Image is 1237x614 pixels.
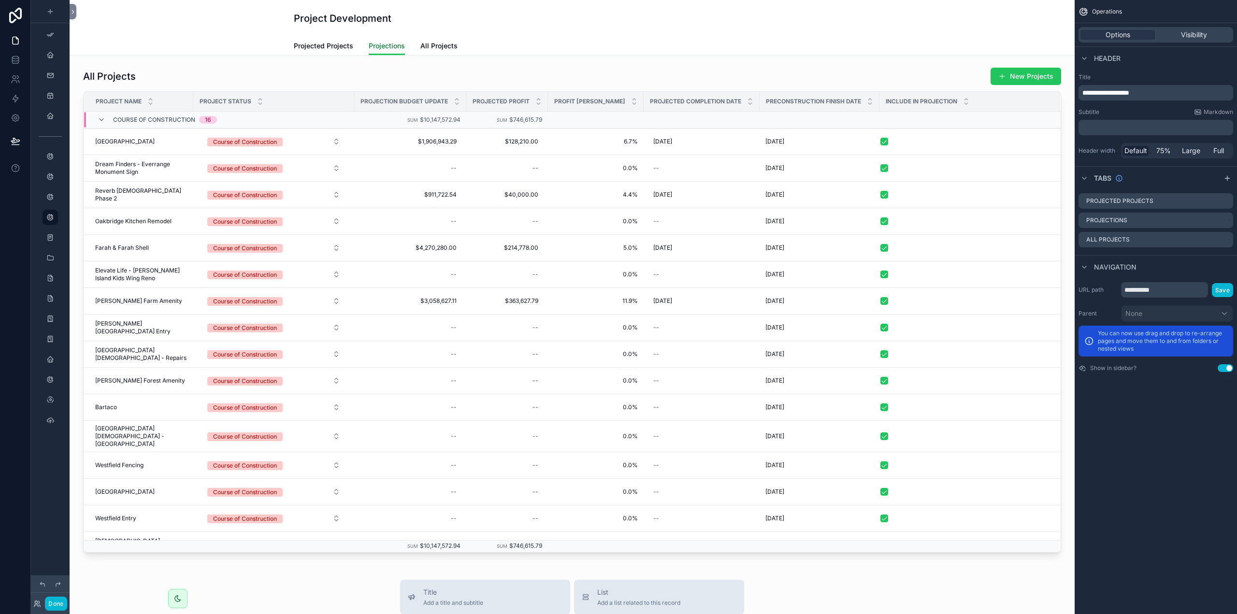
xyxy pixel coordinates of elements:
[423,587,483,597] span: Title
[1121,305,1233,322] button: None
[200,98,251,105] span: Project Status
[1094,54,1121,63] span: Header
[1194,108,1233,116] a: Markdown
[1181,30,1207,40] span: Visibility
[650,98,741,105] span: Projected Completion Date
[423,599,483,607] span: Add a title and subtitle
[597,587,680,597] span: List
[1079,108,1099,116] label: Subtitle
[1079,286,1117,294] label: URL path
[1090,364,1136,372] label: Show in sidebar?
[294,41,353,51] span: Projected Projects
[1092,8,1122,15] span: Operations
[1124,146,1147,156] span: Default
[509,116,542,123] span: $746,615.79
[554,98,625,105] span: Profit [PERSON_NAME]
[1079,85,1233,100] div: scrollable content
[1086,236,1130,243] label: All Projects
[1079,310,1117,317] label: Parent
[1094,173,1111,183] span: Tabs
[360,98,448,105] span: Projection Budget Update
[497,543,507,549] small: Sum
[113,116,195,124] span: Course of Construction
[597,599,680,607] span: Add a list related to this record
[205,116,211,124] div: 16
[1213,146,1224,156] span: Full
[96,98,142,105] span: Project Name
[886,98,957,105] span: Include in Projection
[1204,108,1233,116] span: Markdown
[369,37,405,56] a: Projections
[420,116,460,123] span: $10,147,572.94
[1079,73,1233,81] label: Title
[369,41,405,51] span: Projections
[1079,147,1117,155] label: Header width
[420,41,458,51] span: All Projects
[420,37,458,57] a: All Projects
[1086,197,1153,205] label: Projected Projects
[294,37,353,57] a: Projected Projects
[1094,262,1136,272] span: Navigation
[1125,309,1142,318] span: None
[766,98,861,105] span: Preconstruction Finish Date
[1156,146,1171,156] span: 75%
[45,597,67,611] button: Done
[420,542,460,549] span: $10,147,572.94
[509,542,542,549] span: $746,615.79
[473,98,530,105] span: Projected Profit
[1182,146,1200,156] span: Large
[407,117,418,123] small: Sum
[1086,216,1127,224] label: Projections
[1106,30,1130,40] span: Options
[497,117,507,123] small: Sum
[1079,120,1233,135] div: scrollable content
[294,12,391,25] h1: Project Development
[1098,329,1227,353] p: You can now use drag and drop to re-arrange pages and move them to and from folders or nested views
[407,543,418,549] small: Sum
[1212,283,1233,297] button: Save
